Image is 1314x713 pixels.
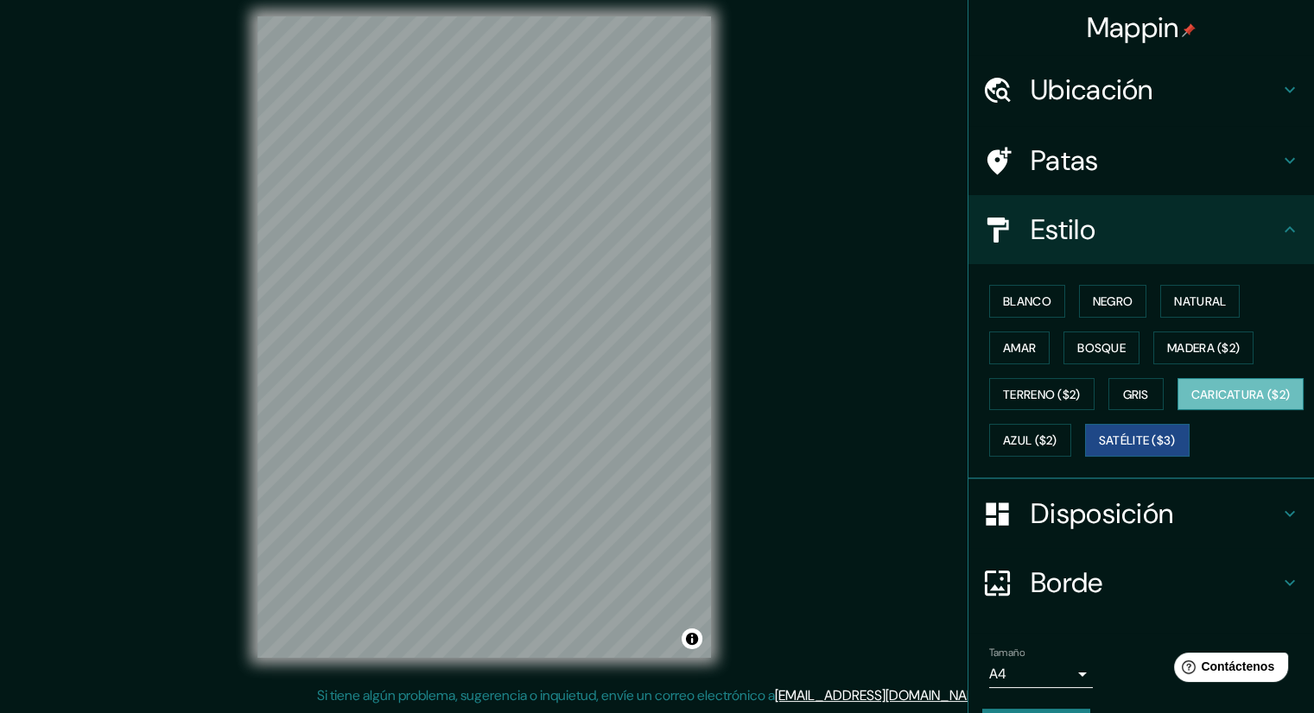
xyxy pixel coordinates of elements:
[989,331,1050,364] button: Amar
[968,548,1314,617] div: Borde
[1178,378,1304,411] button: Caricatura ($2)
[1077,340,1126,356] font: Bosque
[257,16,711,658] canvas: Mapa
[1063,331,1139,364] button: Bosque
[1093,293,1133,309] font: Negro
[1191,387,1291,402] font: Caricatura ($2)
[1031,211,1095,248] font: Estilo
[1003,433,1057,449] font: Azul ($2)
[1085,424,1190,457] button: Satélite ($3)
[1031,565,1103,601] font: Borde
[1087,9,1179,46] font: Mappin
[989,424,1071,457] button: Azul ($2)
[1160,646,1295,694] iframe: Lanzador de widgets de ayuda
[317,686,775,704] font: Si tiene algún problema, sugerencia o inquietud, envíe un correo electrónico a
[1123,387,1149,402] font: Gris
[968,479,1314,548] div: Disposición
[1031,495,1173,532] font: Disposición
[1031,142,1099,179] font: Patas
[1167,340,1240,356] font: Madera ($2)
[989,665,1006,683] font: A4
[968,55,1314,124] div: Ubicación
[989,285,1065,318] button: Blanco
[1099,433,1176,449] font: Satélite ($3)
[1108,378,1164,411] button: Gris
[1182,23,1196,37] img: pin-icon.png
[968,126,1314,195] div: Patas
[775,686,988,704] a: [EMAIL_ADDRESS][DOMAIN_NAME]
[989,660,1093,688] div: A4
[989,646,1025,659] font: Tamaño
[989,378,1095,411] button: Terreno ($2)
[1003,387,1081,402] font: Terreno ($2)
[1174,293,1226,309] font: Natural
[1079,285,1147,318] button: Negro
[1031,72,1153,108] font: Ubicación
[968,195,1314,264] div: Estilo
[1160,285,1240,318] button: Natural
[682,628,702,649] button: Activar o desactivar atribución
[1153,331,1254,364] button: Madera ($2)
[1003,340,1036,356] font: Amar
[1003,293,1051,309] font: Blanco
